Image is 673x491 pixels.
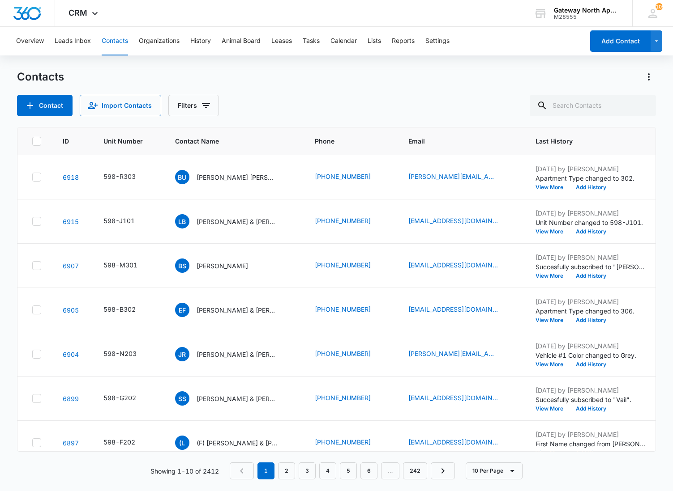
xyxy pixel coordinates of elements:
[197,305,277,315] p: [PERSON_NAME] & [PERSON_NAME]
[536,273,570,279] button: View More
[642,70,656,84] button: Actions
[175,258,264,273] div: Contact Name - Brian Sanchez - Select to Edit Field
[168,95,219,116] button: Filters
[175,391,189,406] span: SS
[536,351,647,360] p: Vehicle #1 Color changed to Grey.
[315,305,371,314] a: [PHONE_NUMBER]
[536,317,570,323] button: View More
[315,305,387,315] div: Phone - (970) 821-5725 - Select to Edit Field
[315,393,387,404] div: Phone - (307) 343-0547 - Select to Edit Field
[63,395,79,402] a: Navigate to contact details page for Stephen Skare & Yong Hamilton
[103,172,136,181] div: 598-R303
[330,27,357,55] button: Calendar
[230,462,455,479] nav: Pagination
[554,7,619,14] div: account name
[360,462,377,479] a: Page 6
[530,95,656,116] input: Search Contacts
[315,349,371,358] a: [PHONE_NUMBER]
[175,391,293,406] div: Contact Name - Stephen Skare & Yong Hamilton - Select to Edit Field
[536,306,647,316] p: Apartment Type changed to 306.
[408,349,498,358] a: [PERSON_NAME][EMAIL_ADDRESS][DOMAIN_NAME]
[536,229,570,234] button: View More
[103,305,136,314] div: 598-B302
[299,462,316,479] a: Page 3
[431,462,455,479] a: Next Page
[271,27,292,55] button: Leases
[570,317,613,323] button: Add History
[425,27,450,55] button: Settings
[175,347,189,361] span: JR
[392,27,415,55] button: Reports
[315,437,371,447] a: [PHONE_NUMBER]
[408,437,498,447] a: [EMAIL_ADDRESS][DOMAIN_NAME]
[103,393,136,402] div: 598-G202
[408,349,514,360] div: Email - maria.stephh3@gmail.com - Select to Edit Field
[536,185,570,190] button: View More
[175,436,189,450] span: (L
[408,136,501,146] span: Email
[408,437,514,448] div: Email - taniachavez202@gmail.com - Select to Edit Field
[315,172,387,182] div: Phone - (915) 529-7406 - Select to Edit Field
[368,27,381,55] button: Lists
[408,393,498,402] a: [EMAIL_ADDRESS][DOMAIN_NAME]
[570,362,613,367] button: Add History
[570,229,613,234] button: Add History
[536,395,647,404] p: Succesfully subscribed to "Vail".
[656,3,663,10] div: notifications count
[150,466,219,476] p: Showing 1-10 of 2412
[536,136,634,146] span: Last History
[315,260,371,270] a: [PHONE_NUMBER]
[315,349,387,360] div: Phone - (970) 775-3516 - Select to Edit Field
[175,303,293,317] div: Contact Name - Emma French & Fernando Duarte - Select to Edit Field
[17,70,64,84] h1: Contacts
[554,14,619,20] div: account id
[466,462,523,479] button: 10 Per Page
[536,164,647,174] p: [DATE] by [PERSON_NAME]
[175,258,189,273] span: BS
[175,214,189,229] span: LB
[257,462,274,479] em: 1
[536,262,647,271] p: Succesfully subscribed to "[PERSON_NAME][GEOGRAPHIC_DATA]".
[197,438,277,448] p: (F) [PERSON_NAME] & [PERSON_NAME] & [PERSON_NAME]
[315,393,371,402] a: [PHONE_NUMBER]
[656,3,663,10] span: 105
[536,297,647,306] p: [DATE] by [PERSON_NAME]
[103,260,137,270] div: 598-M301
[63,174,79,181] a: Navigate to contact details page for Brandon Uriel Caballero Enriquez
[80,95,161,116] button: Import Contacts
[175,136,280,146] span: Contact Name
[315,136,374,146] span: Phone
[536,439,647,449] p: First Name changed from [PERSON_NAME] to (F) [PERSON_NAME].
[408,172,514,182] div: Email - uriel.26caballero@gmail.com - Select to Edit Field
[63,218,79,225] a: Navigate to contact details page for Loni Baker & John Baker
[315,172,371,181] a: [PHONE_NUMBER]
[536,430,647,439] p: [DATE] by [PERSON_NAME]
[175,303,189,317] span: EF
[536,208,647,218] p: [DATE] by [PERSON_NAME]
[408,216,514,227] div: Email - lonibaker659@gmail.com - Select to Edit Field
[570,185,613,190] button: Add History
[63,351,79,358] a: Navigate to contact details page for Joel Robles III & Maria Martinez
[16,27,44,55] button: Overview
[536,174,647,183] p: Apartment Type changed to 302.
[190,27,211,55] button: History
[536,218,647,227] p: Unit Number changed to 598-J101.
[408,305,514,315] div: Email - emmafrench716@gmail.com - Select to Edit Field
[17,95,73,116] button: Add Contact
[103,136,154,146] span: Unit Number
[103,216,151,227] div: Unit Number - 598-J101 - Select to Edit Field
[570,406,613,411] button: Add History
[175,170,293,184] div: Contact Name - Brandon Uriel Caballero Enriquez - Select to Edit Field
[408,172,498,181] a: [PERSON_NAME][EMAIL_ADDRESS][DOMAIN_NAME]
[590,30,651,52] button: Add Contact
[197,173,277,182] p: [PERSON_NAME] [PERSON_NAME]
[536,341,647,351] p: [DATE] by [PERSON_NAME]
[408,216,498,225] a: [EMAIL_ADDRESS][DOMAIN_NAME]
[103,349,137,358] div: 598-N203
[340,462,357,479] a: Page 5
[103,260,154,271] div: Unit Number - 598-M301 - Select to Edit Field
[319,462,336,479] a: Page 4
[103,349,153,360] div: Unit Number - 598-N203 - Select to Edit Field
[197,350,277,359] p: [PERSON_NAME] & [PERSON_NAME]
[536,450,570,456] button: View More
